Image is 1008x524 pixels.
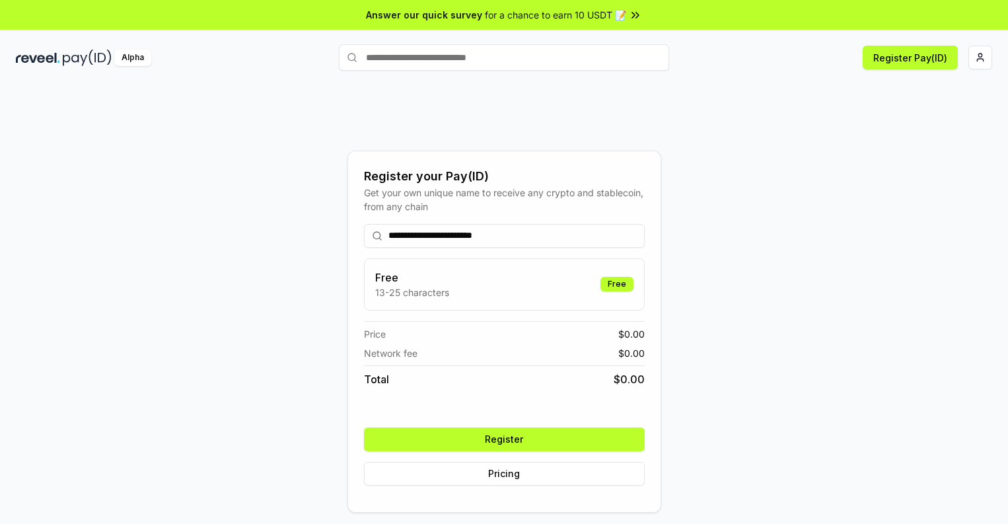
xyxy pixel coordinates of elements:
[618,346,645,360] span: $ 0.00
[364,428,645,451] button: Register
[364,346,417,360] span: Network fee
[16,50,60,66] img: reveel_dark
[364,167,645,186] div: Register your Pay(ID)
[366,8,482,22] span: Answer our quick survey
[375,285,449,299] p: 13-25 characters
[63,50,112,66] img: pay_id
[485,8,626,22] span: for a chance to earn 10 USDT 📝
[600,277,633,291] div: Free
[364,327,386,341] span: Price
[364,462,645,486] button: Pricing
[618,327,645,341] span: $ 0.00
[114,50,151,66] div: Alpha
[364,186,645,213] div: Get your own unique name to receive any crypto and stablecoin, from any chain
[863,46,958,69] button: Register Pay(ID)
[614,371,645,387] span: $ 0.00
[364,371,389,387] span: Total
[375,270,449,285] h3: Free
